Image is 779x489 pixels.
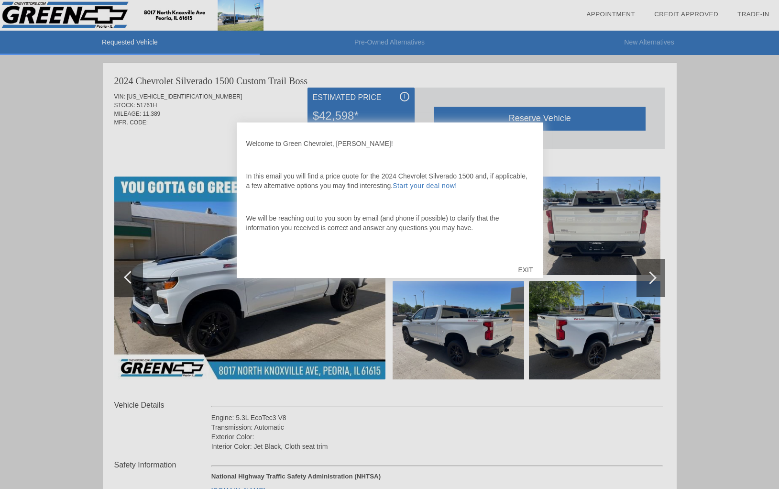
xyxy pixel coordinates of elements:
[737,11,769,18] a: Trade-In
[586,11,635,18] a: Appointment
[246,171,533,190] p: In this email you will find a price quote for the 2024 Chevrolet Silverado 1500 and, if applicabl...
[393,182,457,189] a: Start your deal now!
[654,11,718,18] a: Credit Approved
[246,213,533,233] p: We will be reaching out to you soon by email (and phone if possible) to clarify that the informat...
[246,139,533,148] p: Welcome to Green Chevrolet, [PERSON_NAME]!
[508,256,542,284] div: EXIT
[246,256,533,265] p: I look forward to providing you with a great experience as you search for a vehicle!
